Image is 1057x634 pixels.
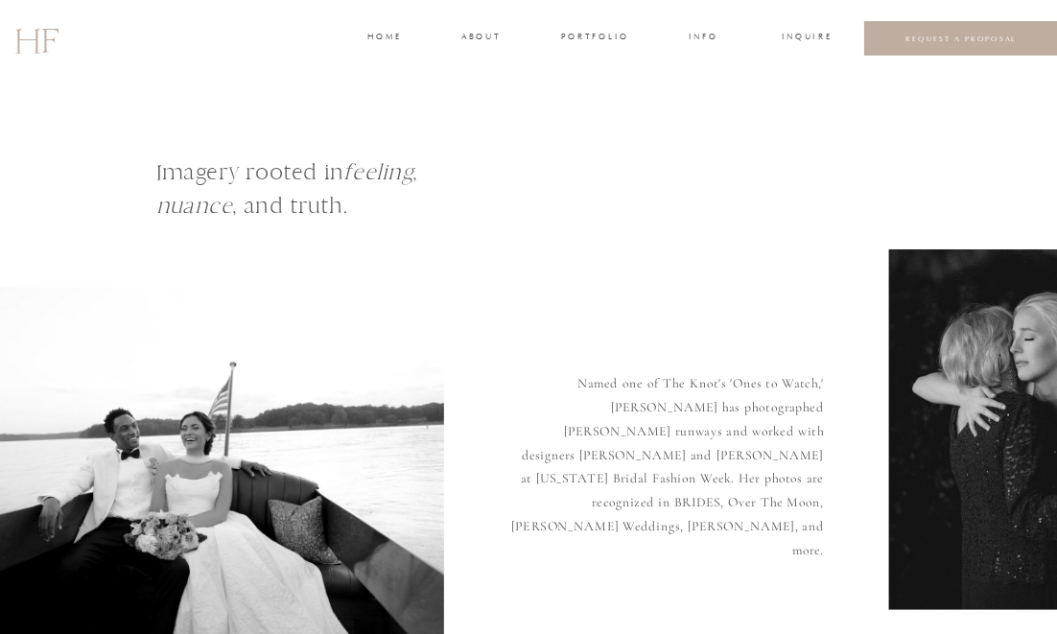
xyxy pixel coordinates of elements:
[782,31,830,47] a: INQUIRE
[510,372,824,553] p: Named one of The Knot's 'Ones to Watch,' [PERSON_NAME] has photographed [PERSON_NAME] runways and...
[14,13,59,64] a: HF
[367,31,400,47] a: home
[156,192,233,219] i: nuance
[687,31,719,47] a: INFO
[561,31,627,47] a: portfolio
[156,154,632,259] h1: Imagery rooted in , , and truth.
[461,31,499,47] a: about
[343,157,412,184] i: feeling
[56,90,1002,144] p: [PERSON_NAME] is a Destination Fine Art Film Wedding Photographer based in the Southeast, serving...
[879,34,1045,43] a: REQUEST A PROPOSAL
